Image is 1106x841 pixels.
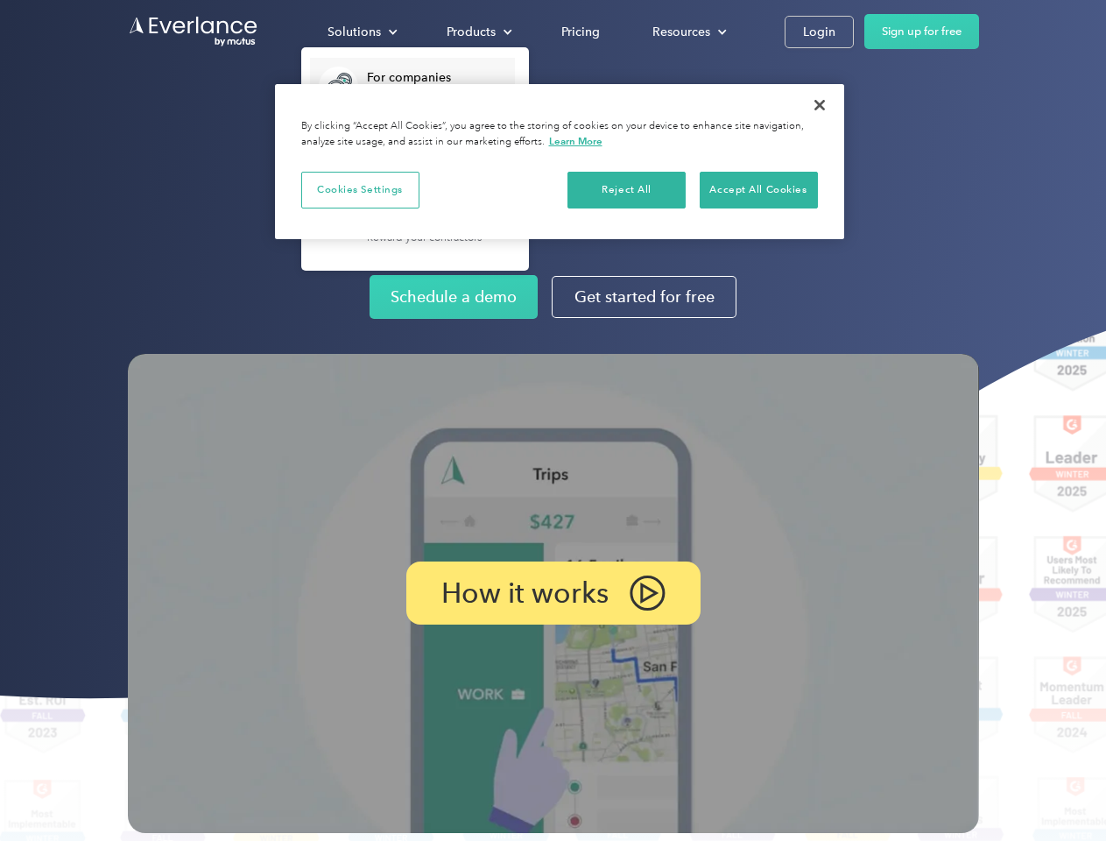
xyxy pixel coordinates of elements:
[864,14,979,49] a: Sign up for free
[544,17,617,47] a: Pricing
[301,47,529,271] nav: Solutions
[275,84,844,239] div: Cookie banner
[567,172,686,208] button: Reject All
[561,21,600,43] div: Pricing
[700,172,818,208] button: Accept All Cookies
[301,172,419,208] button: Cookies Settings
[803,21,835,43] div: Login
[447,21,496,43] div: Products
[275,84,844,239] div: Privacy
[128,15,259,48] a: Go to homepage
[429,17,526,47] div: Products
[552,276,736,318] a: Get started for free
[549,135,602,147] a: More information about your privacy, opens in a new tab
[310,17,412,47] div: Solutions
[370,275,538,319] a: Schedule a demo
[310,58,515,115] a: For companiesEasy vehicle reimbursements
[129,104,217,141] input: Submit
[635,17,741,47] div: Resources
[800,86,839,124] button: Close
[367,69,506,87] div: For companies
[328,21,381,43] div: Solutions
[301,119,818,150] div: By clicking “Accept All Cookies”, you agree to the storing of cookies on your device to enhance s...
[785,16,854,48] a: Login
[441,583,609,604] p: How it works
[652,21,710,43] div: Resources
